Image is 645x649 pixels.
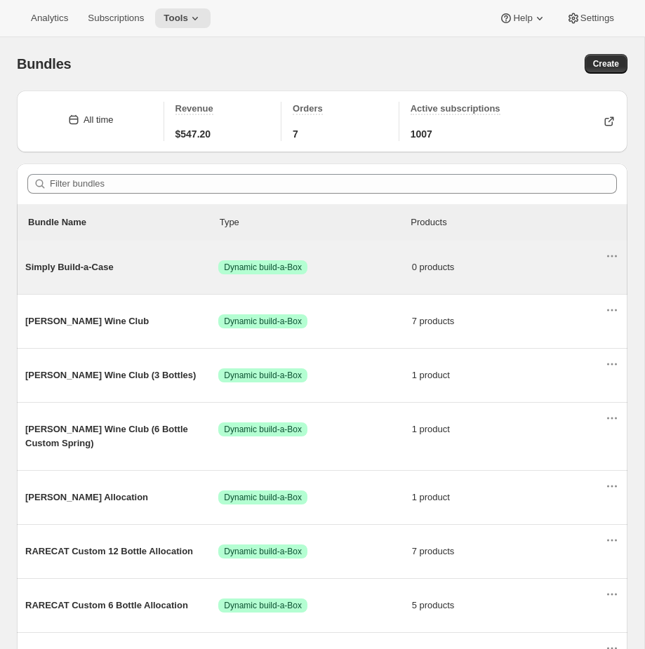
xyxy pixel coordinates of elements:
[88,13,144,24] span: Subscriptions
[25,422,218,450] span: [PERSON_NAME] Wine Club (6 Bottle Custom Spring)
[558,8,623,28] button: Settings
[220,215,411,229] div: Type
[175,103,213,114] span: Revenue
[164,13,188,24] span: Tools
[224,492,302,503] span: Dynamic build-a-Box
[25,544,218,558] span: RARECAT Custom 12 Bottle Allocation
[175,127,211,141] span: $547.20
[412,544,605,558] span: 7 products
[25,368,218,382] span: [PERSON_NAME] Wine Club (3 Bottles)
[293,103,323,114] span: Orders
[580,13,614,24] span: Settings
[22,8,77,28] button: Analytics
[602,246,622,266] button: Actions for Simply Build-a-Case
[412,314,605,328] span: 7 products
[411,103,500,114] span: Active subscriptions
[224,600,302,611] span: Dynamic build-a-Box
[17,56,72,72] span: Bundles
[25,598,218,613] span: RARECAT Custom 6 Bottle Allocation
[224,370,302,381] span: Dynamic build-a-Box
[412,260,605,274] span: 0 products
[412,598,605,613] span: 5 products
[25,490,218,504] span: [PERSON_NAME] Allocation
[31,13,68,24] span: Analytics
[513,13,532,24] span: Help
[411,127,432,141] span: 1007
[224,546,302,557] span: Dynamic build-a-Box
[25,314,218,328] span: [PERSON_NAME] Wine Club
[412,368,605,382] span: 1 product
[155,8,211,28] button: Tools
[491,8,554,28] button: Help
[224,424,302,435] span: Dynamic build-a-Box
[224,262,302,273] span: Dynamic build-a-Box
[602,584,622,604] button: Actions for RARECAT Custom 6 Bottle Allocation
[84,113,114,127] div: All time
[79,8,152,28] button: Subscriptions
[602,530,622,550] button: Actions for RARECAT Custom 12 Bottle Allocation
[224,316,302,327] span: Dynamic build-a-Box
[585,54,627,74] button: Create
[28,215,220,229] p: Bundle Name
[593,58,619,69] span: Create
[25,260,218,274] span: Simply Build-a-Case
[412,490,605,504] span: 1 product
[293,127,298,141] span: 7
[50,174,617,194] input: Filter bundles
[602,354,622,374] button: Actions for Audrey Wine Club (3 Bottles)
[602,408,622,428] button: Actions for Audrey Wine Club (6 Bottle Custom Spring)
[411,215,602,229] div: Products
[602,476,622,496] button: Actions for VIRGIL Allocation
[412,422,605,436] span: 1 product
[602,300,622,320] button: Actions for Audrey Wine Club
